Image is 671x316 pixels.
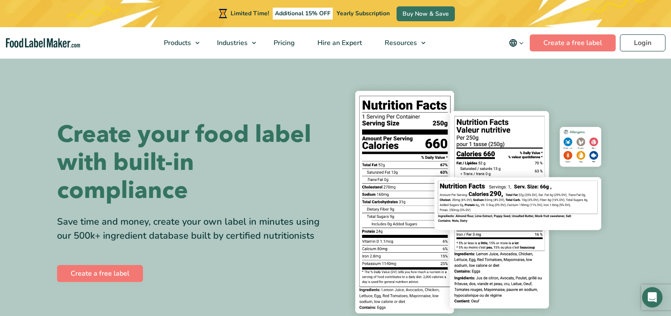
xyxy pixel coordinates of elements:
a: Resources [374,27,430,59]
a: Pricing [263,27,304,59]
span: Pricing [271,38,296,48]
a: Buy Now & Save [397,6,455,21]
a: Hire an Expert [306,27,371,59]
a: Create a free label [530,34,616,51]
a: Login [620,34,665,51]
div: Save time and money, create your own label in minutes using our 500k+ ingredient database built b... [57,215,329,243]
span: Resources [382,38,418,48]
span: Industries [214,38,248,48]
span: Yearly Subscription [337,9,390,17]
a: Products [153,27,204,59]
span: Limited Time! [231,9,269,17]
span: Additional 15% OFF [273,8,333,20]
span: Products [161,38,192,48]
a: Industries [206,27,260,59]
h1: Create your food label with built-in compliance [57,121,329,205]
div: Open Intercom Messenger [642,287,662,308]
a: Create a free label [57,265,143,282]
span: Hire an Expert [315,38,363,48]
